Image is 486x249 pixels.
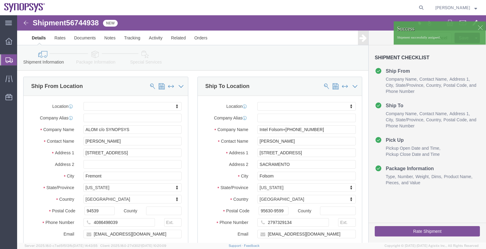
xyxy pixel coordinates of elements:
span: [DATE] 10:20:09 [142,244,166,247]
img: logo [4,3,45,12]
span: Server: 2025.18.0-c7ad5f513fb [24,244,98,247]
a: Feedback [244,244,260,247]
span: Kris Ford [435,4,470,11]
a: Support [229,244,244,247]
span: [DATE] 14:43:55 [73,244,98,247]
span: Copyright © [DATE]-[DATE] Agistix Inc., All Rights Reserved [385,243,479,248]
button: [PERSON_NAME] [435,4,477,11]
span: Client: 2025.18.0-27d3021 [100,244,166,247]
iframe: FS Legacy Container [17,15,486,243]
